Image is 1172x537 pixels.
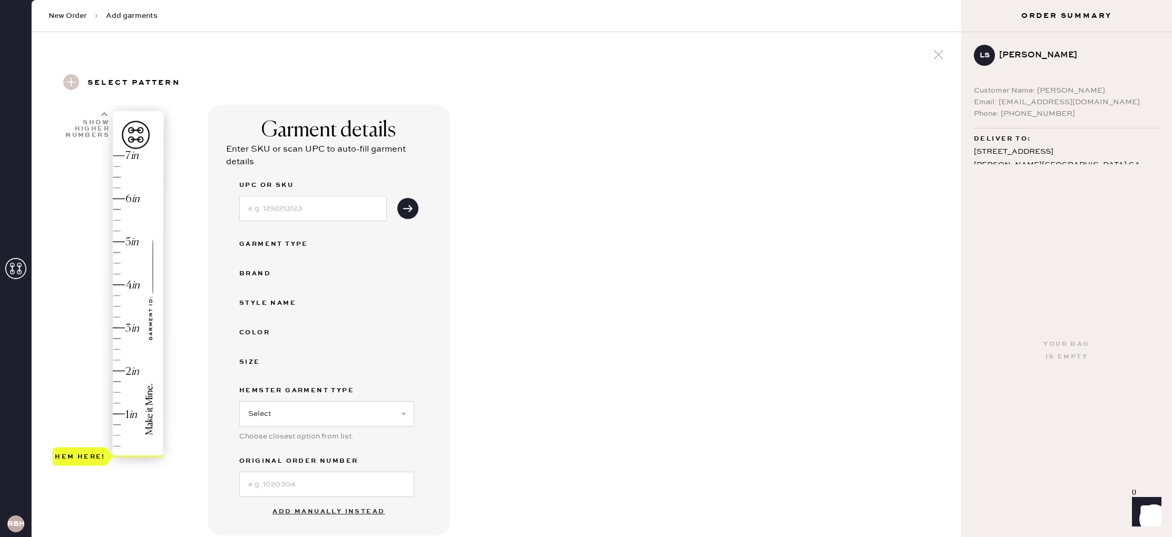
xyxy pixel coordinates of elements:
[974,133,1031,145] span: Deliver to:
[64,120,110,138] div: Show higher numbers
[226,143,432,168] div: Enter SKU or scan UPC to auto-fill garment details
[974,145,1159,185] div: [STREET_ADDRESS] [PERSON_NAME][GEOGRAPHIC_DATA] , CA 90210
[974,85,1159,96] div: Customer Name: [PERSON_NAME]
[7,520,24,528] h3: RBHA
[239,267,324,280] div: Brand
[239,384,414,397] label: Hemster Garment Type
[974,96,1159,108] div: Email: [EMAIL_ADDRESS][DOMAIN_NAME]
[239,455,414,468] label: Original Order Number
[980,52,990,59] h3: LS
[239,356,324,369] div: Size
[48,11,87,21] span: New Order
[239,297,324,310] div: Style name
[131,149,139,163] div: in
[239,472,414,497] input: e.g. 1020304
[87,74,180,92] h3: Select pattern
[974,108,1159,120] div: Phone: [PHONE_NUMBER]
[261,118,396,143] div: Garment details
[239,196,387,221] input: e.g. 1292213123
[239,326,324,339] div: Color
[55,450,105,463] div: Hem here!
[125,149,131,163] div: 7
[961,11,1172,21] h3: Order Summary
[1122,490,1167,535] iframe: Front Chat
[239,431,414,442] div: Choose closest option from list.
[113,111,163,456] img: image
[1043,338,1089,363] div: Your bag is empty
[999,49,1151,62] div: [PERSON_NAME]
[106,11,158,21] span: Add garments
[239,179,387,192] label: UPC or SKU
[239,238,324,251] div: Garment Type
[266,501,391,522] button: Add manually instead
